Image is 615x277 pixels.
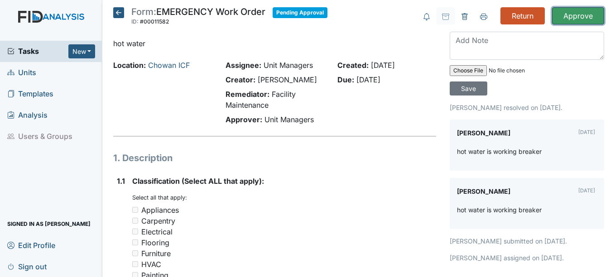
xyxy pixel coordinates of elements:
div: Flooring [141,237,169,248]
span: Edit Profile [7,238,55,252]
div: HVAC [141,259,161,270]
input: Carpentry [132,218,138,224]
span: Templates [7,87,53,101]
div: Electrical [141,226,173,237]
p: [PERSON_NAME] assigned on [DATE]. [450,253,604,263]
input: Appliances [132,207,138,213]
input: Return [500,7,545,24]
span: Unit Managers [264,61,313,70]
p: hot water is working breaker [457,147,542,156]
label: [PERSON_NAME] [457,127,510,139]
strong: Approver: [226,115,262,124]
p: [PERSON_NAME] submitted on [DATE]. [450,236,604,246]
strong: Creator: [226,75,255,84]
div: EMERGENCY Work Order [131,7,265,27]
label: [PERSON_NAME] [457,185,510,198]
input: HVAC [132,261,138,267]
div: Carpentry [141,215,175,226]
span: [DATE] [356,75,380,84]
small: [DATE] [578,187,595,194]
span: [PERSON_NAME] [258,75,317,84]
span: Units [7,66,36,80]
input: Flooring [132,239,138,245]
input: Electrical [132,229,138,234]
div: Furniture [141,248,171,259]
p: [PERSON_NAME] resolved on [DATE]. [450,103,604,112]
span: Form: [131,6,156,17]
small: Select all that apply: [132,194,187,201]
input: Approve [552,7,604,24]
span: Signed in as [PERSON_NAME] [7,217,91,231]
span: Sign out [7,259,47,273]
strong: Created: [337,61,369,70]
a: Chowan ICF [148,61,190,70]
span: Unit Managers [264,115,314,124]
input: Save [450,81,487,96]
a: Tasks [7,46,68,57]
h1: 1. Description [113,151,436,165]
span: #00011582 [140,18,169,25]
strong: Due: [337,75,354,84]
span: Classification (Select ALL that apply): [132,177,264,186]
span: Analysis [7,108,48,122]
strong: Remediator: [226,90,269,99]
div: Appliances [141,205,179,215]
small: [DATE] [578,129,595,135]
p: hot water is working breaker [457,205,542,215]
span: Pending Approval [273,7,327,18]
p: hot water [113,38,436,49]
label: 1.1 [117,176,125,186]
span: ID: [131,18,139,25]
input: Furniture [132,250,138,256]
span: [DATE] [371,61,395,70]
strong: Location: [113,61,146,70]
strong: Assignee: [226,61,261,70]
button: New [68,44,96,58]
